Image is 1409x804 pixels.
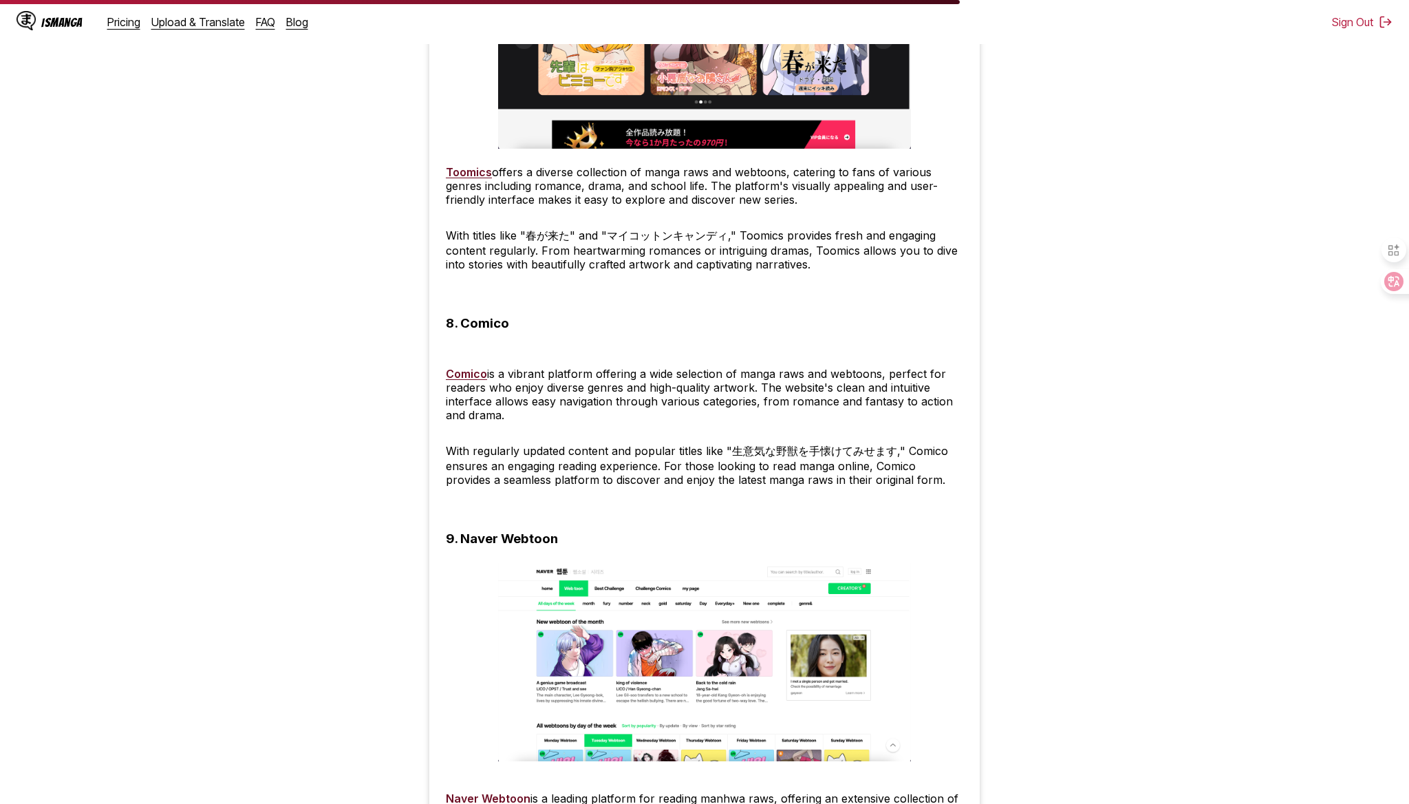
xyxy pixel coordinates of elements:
[446,315,509,331] h3: 8. Comico
[446,229,963,271] p: With titles like "春が来た" and "マイコットンキャンディ," Toomics provides fresh and engaging content regularly....
[446,367,487,381] a: Comico
[446,165,492,179] a: Toomics
[17,11,107,33] a: IsManga LogoIsManga
[151,15,245,29] a: Upload & Translate
[446,353,963,422] p: is a vibrant platform offering a wide selection of manga raws and webtoons, perfect for readers w...
[17,11,36,30] img: IsManga Logo
[41,16,83,29] div: IsManga
[498,563,911,761] img: Naver Webtoon
[446,531,558,547] h3: 9. Naver Webtoon
[1332,15,1392,29] button: Sign Out
[446,444,963,487] p: With regularly updated content and popular titles like "生意気な野獣を手懐けてみせます," Comico ensures an engag...
[256,15,275,29] a: FAQ
[1379,15,1392,29] img: Sign out
[446,165,963,207] p: offers a diverse collection of manga raws and webtoons, catering to fans of various genres includ...
[286,15,308,29] a: Blog
[107,15,140,29] a: Pricing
